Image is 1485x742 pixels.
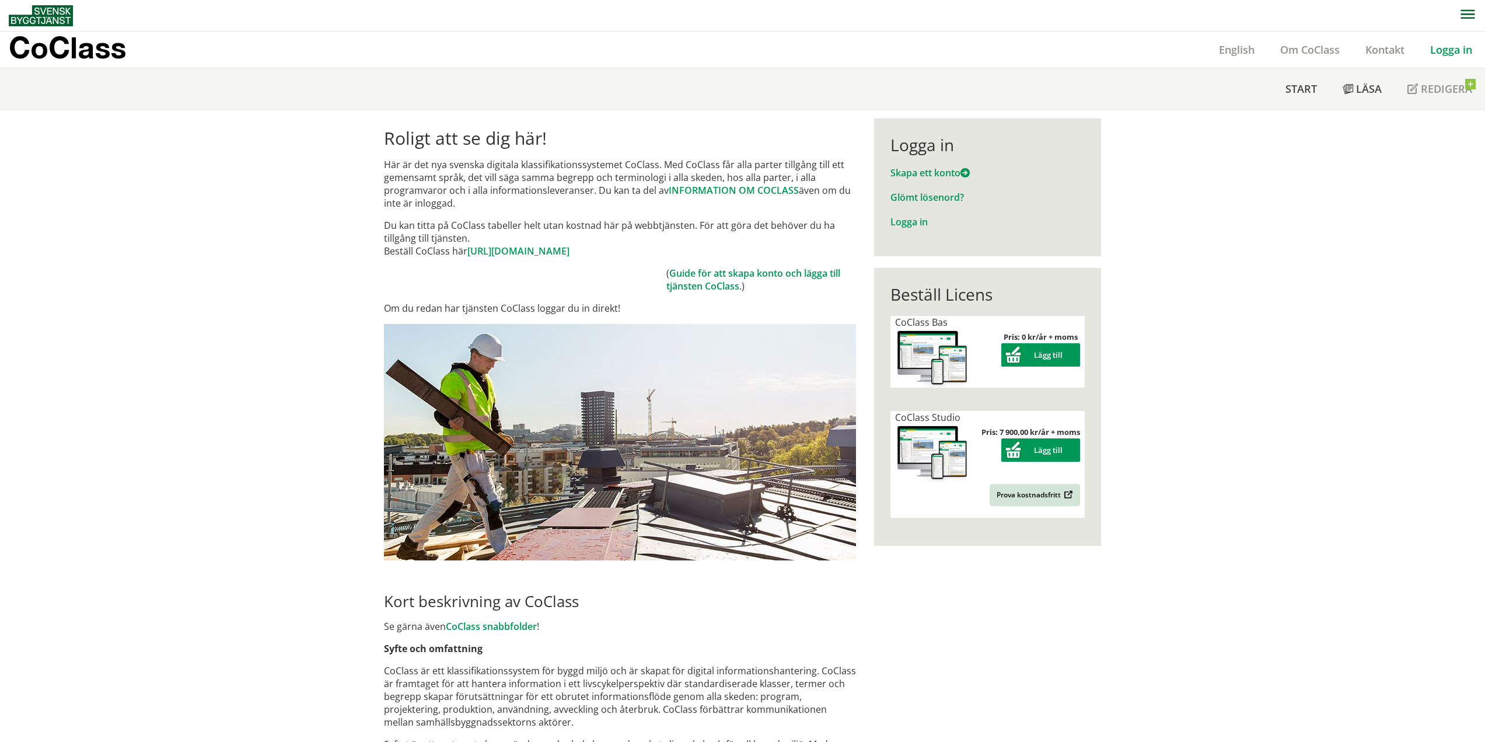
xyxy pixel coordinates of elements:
[1001,445,1080,455] a: Lägg till
[1267,43,1353,57] a: Om CoClass
[384,664,856,729] p: CoClass är ett klassifikationssystem för byggd miljö och är skapat för digital informationshanter...
[1356,82,1382,96] span: Läsa
[669,184,799,197] a: INFORMATION OM COCLASS
[890,215,928,228] a: Logga in
[895,329,970,388] img: coclass-license.jpg
[384,620,856,633] p: Se gärna även !
[890,284,1085,304] div: Beställ Licens
[895,424,970,483] img: coclass-license.jpg
[890,191,964,204] a: Glömt lösenord?
[1417,43,1485,57] a: Logga in
[467,245,569,257] a: [URL][DOMAIN_NAME]
[1330,68,1395,109] a: Läsa
[384,128,856,149] h1: Roligt att se dig här!
[895,411,960,424] span: CoClass Studio
[666,267,856,292] td: ( .)
[1273,68,1330,109] a: Start
[666,267,840,292] a: Guide för att skapa konto och lägga till tjänsten CoClass
[9,5,73,26] img: Svensk Byggtjänst
[384,642,483,655] strong: Syfte och omfattning
[9,32,151,68] a: CoClass
[990,484,1080,506] a: Prova kostnadsfritt
[981,427,1080,437] strong: Pris: 7 900,00 kr/år + moms
[384,219,856,257] p: Du kan titta på CoClass tabeller helt utan kostnad här på webbtjänsten. För att göra det behöver ...
[890,135,1085,155] div: Logga in
[384,592,856,611] h2: Kort beskrivning av CoClass
[384,302,856,315] p: Om du redan har tjänsten CoClass loggar du in direkt!
[1062,490,1073,499] img: Outbound.png
[1001,438,1080,462] button: Lägg till
[384,158,856,210] p: Här är det nya svenska digitala klassifikationssystemet CoClass. Med CoClass får alla parter till...
[895,316,948,329] span: CoClass Bas
[446,620,537,633] a: CoClass snabbfolder
[1206,43,1267,57] a: English
[890,166,970,179] a: Skapa ett konto
[1001,350,1080,360] a: Lägg till
[1004,332,1078,342] strong: Pris: 0 kr/år + moms
[1353,43,1417,57] a: Kontakt
[1001,343,1080,367] button: Lägg till
[9,41,126,54] p: CoClass
[384,324,856,560] img: login.jpg
[1285,82,1317,96] span: Start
